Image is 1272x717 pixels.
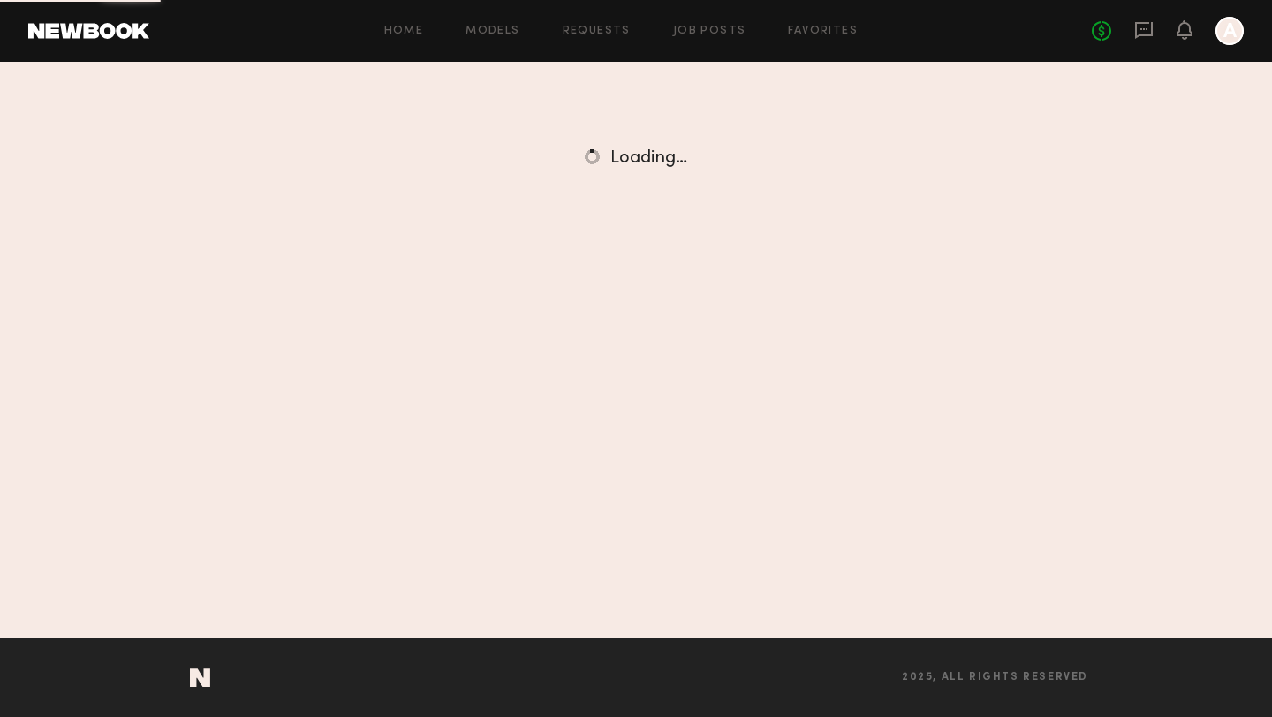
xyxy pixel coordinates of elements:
[563,26,631,37] a: Requests
[610,150,687,167] span: Loading…
[673,26,746,37] a: Job Posts
[1215,17,1244,45] a: A
[902,672,1088,683] span: 2025, all rights reserved
[466,26,519,37] a: Models
[384,26,424,37] a: Home
[788,26,858,37] a: Favorites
